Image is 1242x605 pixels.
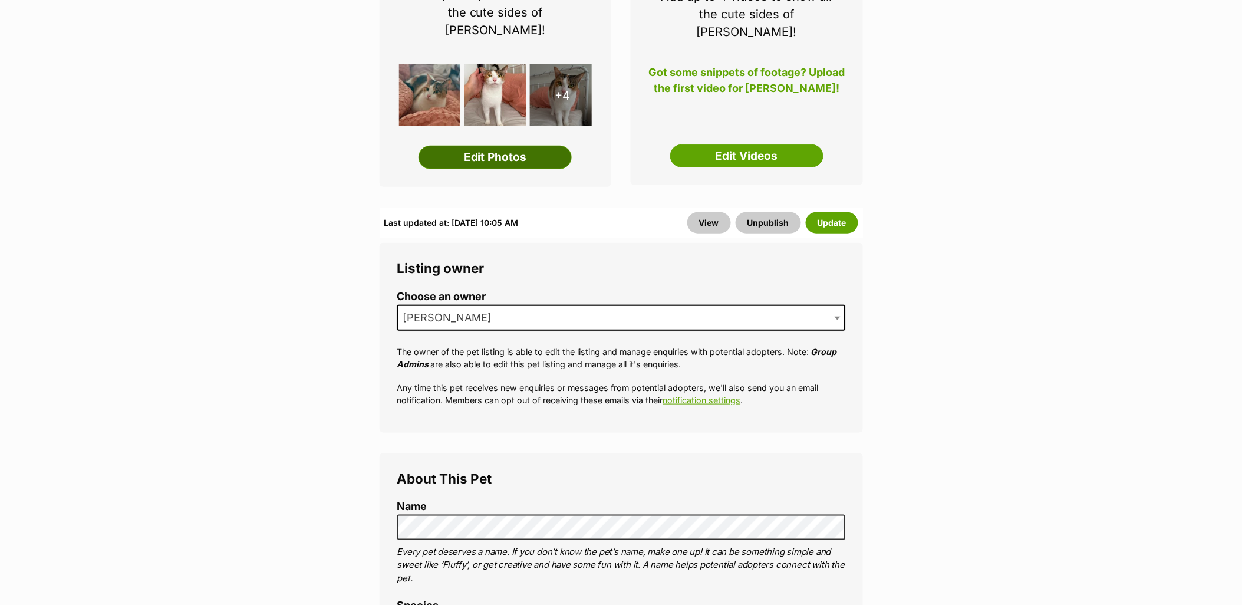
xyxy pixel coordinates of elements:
a: notification settings [663,395,741,405]
a: Edit Photos [419,146,572,169]
span: Listing owner [397,260,485,276]
label: Choose an owner [397,291,845,303]
div: +4 [530,64,592,126]
p: The owner of the pet listing is able to edit the listing and manage enquiries with potential adop... [397,346,845,371]
span: Chantelle Cornick [397,305,845,331]
a: Edit Videos [670,144,823,168]
span: Chantelle Cornick [398,310,504,326]
p: Any time this pet receives new enquiries or messages from potential adopters, we'll also send you... [397,382,845,407]
button: Update [806,212,858,234]
span: About This Pet [397,471,492,486]
button: Unpublish [736,212,801,234]
p: Got some snippets of footage? Upload the first video for [PERSON_NAME]! [648,64,845,103]
em: Group Admins [397,347,837,369]
a: View [687,212,731,234]
label: Name [397,501,845,513]
div: Last updated at: [DATE] 10:05 AM [384,212,519,234]
p: Every pet deserves a name. If you don’t know the pet’s name, make one up! It can be something sim... [397,546,845,586]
